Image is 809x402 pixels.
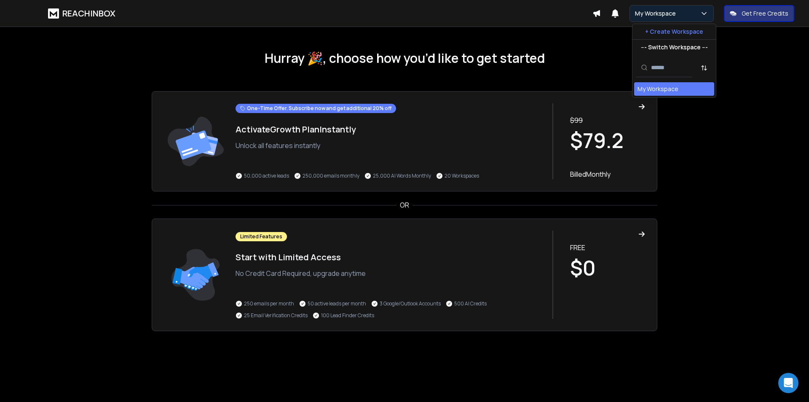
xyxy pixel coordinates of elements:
h1: Start with Limited Access [236,251,544,263]
p: 100 Lead Finder Credits [321,312,374,319]
p: 250,000 emails monthly [303,173,359,179]
div: Open Intercom Messenger [778,373,798,393]
img: logo [48,8,59,19]
p: Billed Monthly [570,169,645,179]
p: Unlock all features instantly [236,140,544,151]
p: 250 emails per month [244,300,294,307]
p: 50,000 active leads [244,173,289,179]
h1: $ 79.2 [570,130,645,151]
p: 500 AI Credits [454,300,487,307]
p: FREE [570,243,645,253]
div: OR [152,200,657,210]
p: 3 Google/Outlook Accounts [380,300,441,307]
h1: Hurray 🎉, choose how you’d like to get started [152,51,657,66]
p: --- Switch Workspace --- [641,43,708,51]
div: My Workspace [638,85,678,93]
p: 20 Workspaces [445,173,479,179]
p: Get Free Credits [742,9,788,18]
h1: $0 [570,258,645,278]
button: Get Free Credits [724,5,794,22]
p: 50 active leads per month [308,300,366,307]
p: No Credit Card Required, upgrade anytime [236,268,544,278]
div: One-Time Offer. Subscribe now and get additional 20% off [236,104,396,113]
div: Limited Features [236,232,287,241]
button: + Create Workspace [632,24,716,39]
p: $ 99 [570,115,645,125]
h1: REACHINBOX [62,8,115,19]
p: My Workspace [635,9,679,18]
p: + Create Workspace [645,27,703,36]
img: trail [164,103,227,179]
h1: Activate Growth Plan Instantly [236,124,544,135]
button: Sort by Sort A-Z [696,59,713,76]
p: 25,000 AI Words Monthly [373,173,431,179]
p: 25 Email Verification Credits [244,312,308,319]
img: trail [164,231,227,319]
